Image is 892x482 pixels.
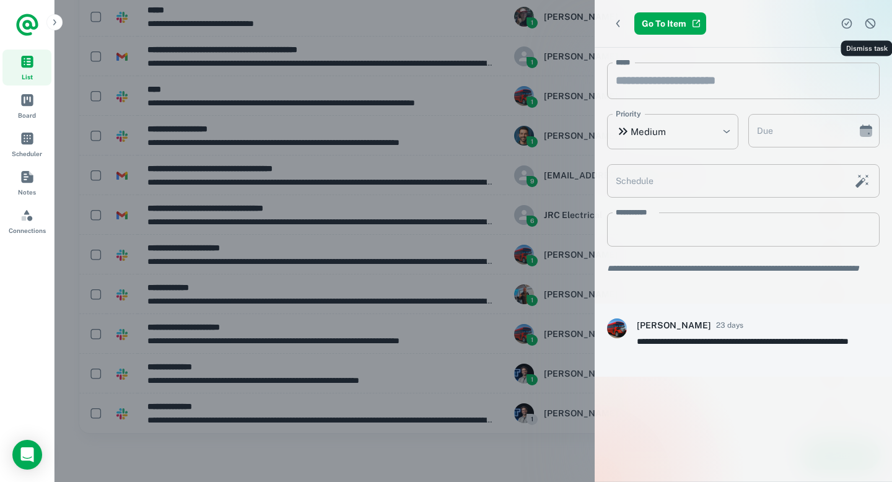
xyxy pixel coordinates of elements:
[18,110,36,120] span: Board
[2,88,51,124] a: Board
[716,320,743,331] span: 23 days
[2,165,51,201] a: Notes
[854,118,878,143] button: Choose date
[22,72,33,82] span: List
[18,187,36,197] span: Notes
[852,170,873,191] button: Schedule this task with AI
[2,126,51,162] a: Scheduler
[15,12,40,37] a: Logo
[9,226,46,235] span: Connections
[861,14,880,33] button: Dismiss task
[2,203,51,239] a: Connections
[12,440,42,470] div: Load Chat
[607,318,627,338] img: 9307835391877_508ec73d877d6a8654af_72.png
[837,14,856,33] button: Complete task
[607,114,738,149] div: Medium
[637,318,711,332] h6: [PERSON_NAME]
[595,48,892,481] div: scrollable content
[634,12,706,35] a: Go To Item
[616,108,641,120] label: Priority
[607,12,629,35] button: Back
[12,149,42,159] span: Scheduler
[2,50,51,85] a: List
